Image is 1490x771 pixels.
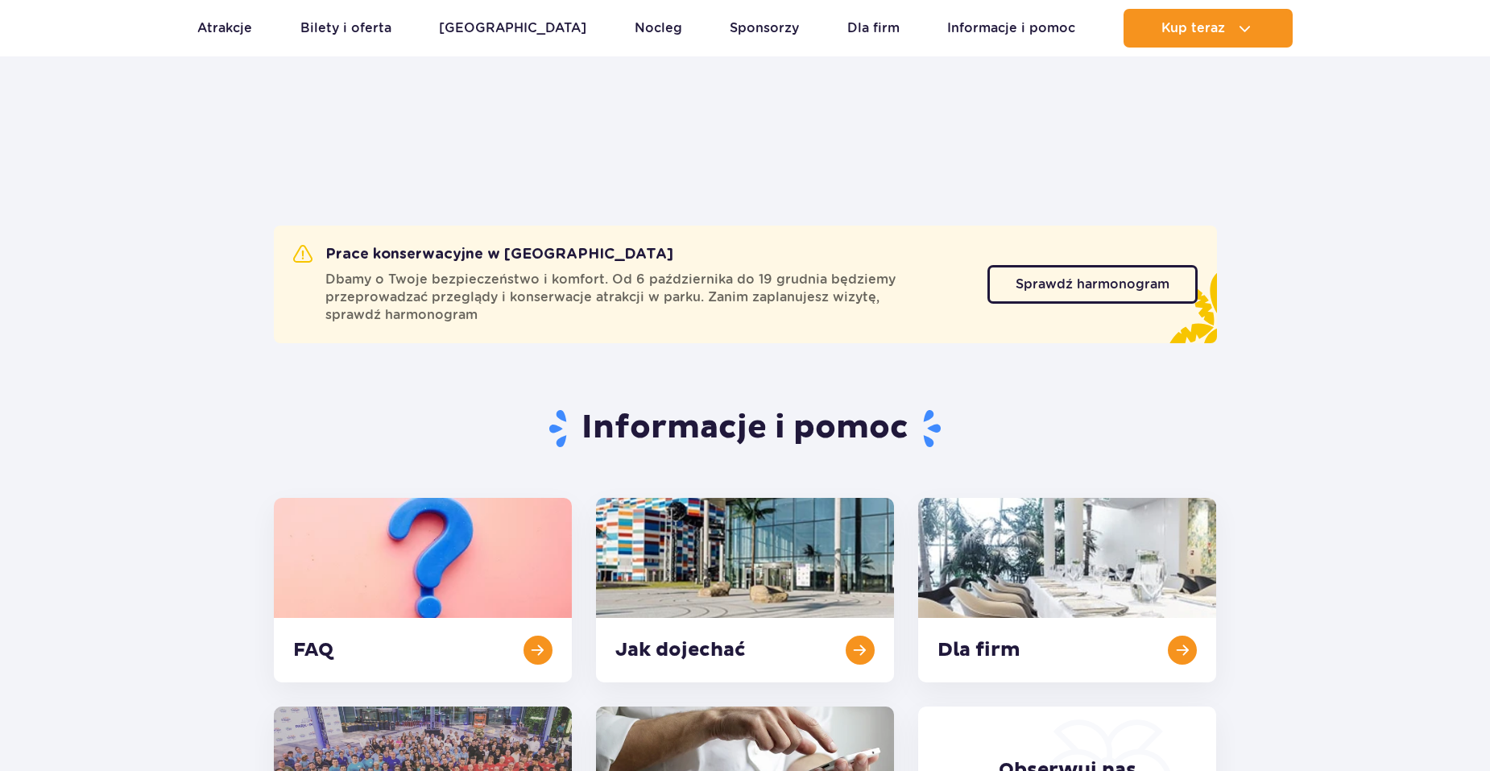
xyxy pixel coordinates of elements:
[300,9,391,48] a: Bilety i oferta
[197,9,252,48] a: Atrakcje
[635,9,682,48] a: Nocleg
[1161,21,1225,35] span: Kup teraz
[274,408,1217,450] h1: Informacje i pomoc
[293,245,673,264] h2: Prace konserwacyjne w [GEOGRAPHIC_DATA]
[730,9,799,48] a: Sponsorzy
[987,265,1198,304] a: Sprawdź harmonogram
[1124,9,1293,48] button: Kup teraz
[847,9,900,48] a: Dla firm
[439,9,586,48] a: [GEOGRAPHIC_DATA]
[1016,278,1169,291] span: Sprawdź harmonogram
[325,271,968,324] span: Dbamy o Twoje bezpieczeństwo i komfort. Od 6 października do 19 grudnia będziemy przeprowadzać pr...
[947,9,1075,48] a: Informacje i pomoc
